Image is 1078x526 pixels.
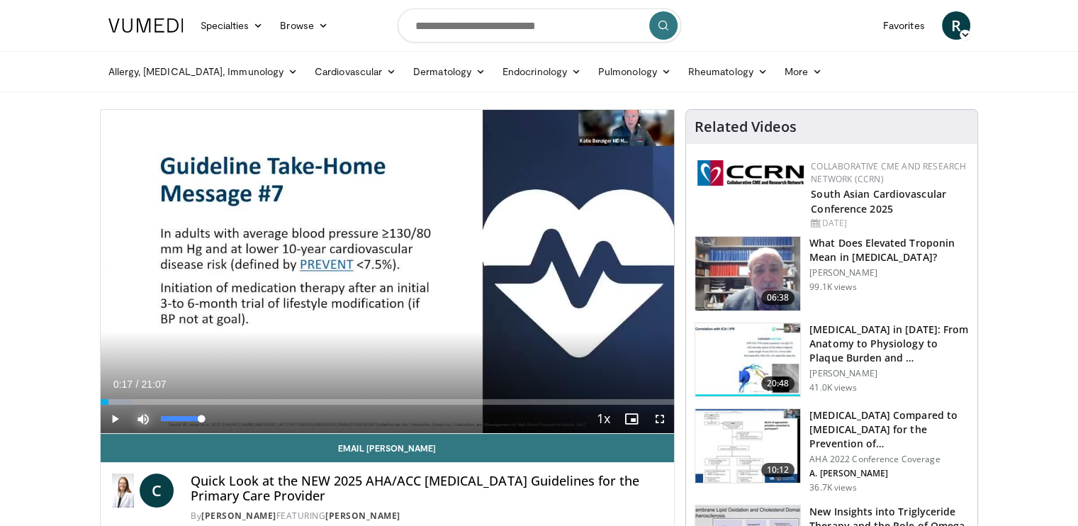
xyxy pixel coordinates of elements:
video-js: Video Player [101,110,675,434]
button: Fullscreen [646,405,674,433]
img: 823da73b-7a00-425d-bb7f-45c8b03b10c3.150x105_q85_crop-smart_upscale.jpg [695,323,800,397]
button: Enable picture-in-picture mode [617,405,646,433]
p: [PERSON_NAME] [809,368,969,379]
a: 20:48 [MEDICAL_DATA] in [DATE]: From Anatomy to Physiology to Plaque Burden and … [PERSON_NAME] 4... [695,323,969,398]
p: 36.7K views [809,482,856,493]
span: 06:38 [761,291,795,305]
span: 10:12 [761,463,795,477]
img: a04ee3ba-8487-4636-b0fb-5e8d268f3737.png.150x105_q85_autocrop_double_scale_upscale_version-0.2.png [697,160,804,186]
h4: Quick Look at the NEW 2025 AHA/ACC [MEDICAL_DATA] Guidelines for the Primary Care Provider [191,474,663,504]
a: Pulmonology [590,57,680,86]
p: A. [PERSON_NAME] [809,468,969,479]
a: Email [PERSON_NAME] [101,434,675,462]
button: Mute [129,405,157,433]
h4: Related Videos [695,118,797,135]
h3: What Does Elevated Troponin Mean in [MEDICAL_DATA]? [809,236,969,264]
a: [PERSON_NAME] [201,510,276,522]
a: More [776,57,831,86]
a: Rheumatology [680,57,776,86]
p: 41.0K views [809,382,856,393]
a: Specialties [192,11,272,40]
span: / [136,379,139,390]
img: 7c0f9b53-1609-4588-8498-7cac8464d722.150x105_q85_crop-smart_upscale.jpg [695,409,800,483]
div: Volume Level [161,416,201,421]
p: AHA 2022 Conference Coverage [809,454,969,465]
div: Progress Bar [101,399,675,405]
h3: [MEDICAL_DATA] Compared to [MEDICAL_DATA] for the Prevention of… [809,408,969,451]
a: Dermatology [405,57,494,86]
a: 10:12 [MEDICAL_DATA] Compared to [MEDICAL_DATA] for the Prevention of… AHA 2022 Conference Covera... [695,408,969,493]
a: South Asian Cardiovascular Conference 2025 [811,187,946,216]
a: Collaborative CME and Research Network (CCRN) [811,160,966,185]
span: 21:07 [141,379,166,390]
span: 0:17 [113,379,133,390]
a: Allergy, [MEDICAL_DATA], Immunology [100,57,307,86]
img: Dr. Catherine P. Benziger [112,474,135,508]
div: [DATE] [811,217,966,230]
a: R [942,11,970,40]
a: C [140,474,174,508]
a: Cardiovascular [306,57,405,86]
a: [PERSON_NAME] [325,510,400,522]
h3: [MEDICAL_DATA] in [DATE]: From Anatomy to Physiology to Plaque Burden and … [809,323,969,365]
a: Browse [271,11,337,40]
img: 98daf78a-1d22-4ebe-927e-10afe95ffd94.150x105_q85_crop-smart_upscale.jpg [695,237,800,310]
img: VuMedi Logo [108,18,184,33]
input: Search topics, interventions [398,9,681,43]
a: 06:38 What Does Elevated Troponin Mean in [MEDICAL_DATA]? [PERSON_NAME] 99.1K views [695,236,969,311]
button: Play [101,405,129,433]
p: [PERSON_NAME] [809,267,969,279]
a: Endocrinology [494,57,590,86]
button: Playback Rate [589,405,617,433]
a: Favorites [875,11,933,40]
p: 99.1K views [809,281,856,293]
div: By FEATURING [191,510,663,522]
span: 20:48 [761,376,795,391]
